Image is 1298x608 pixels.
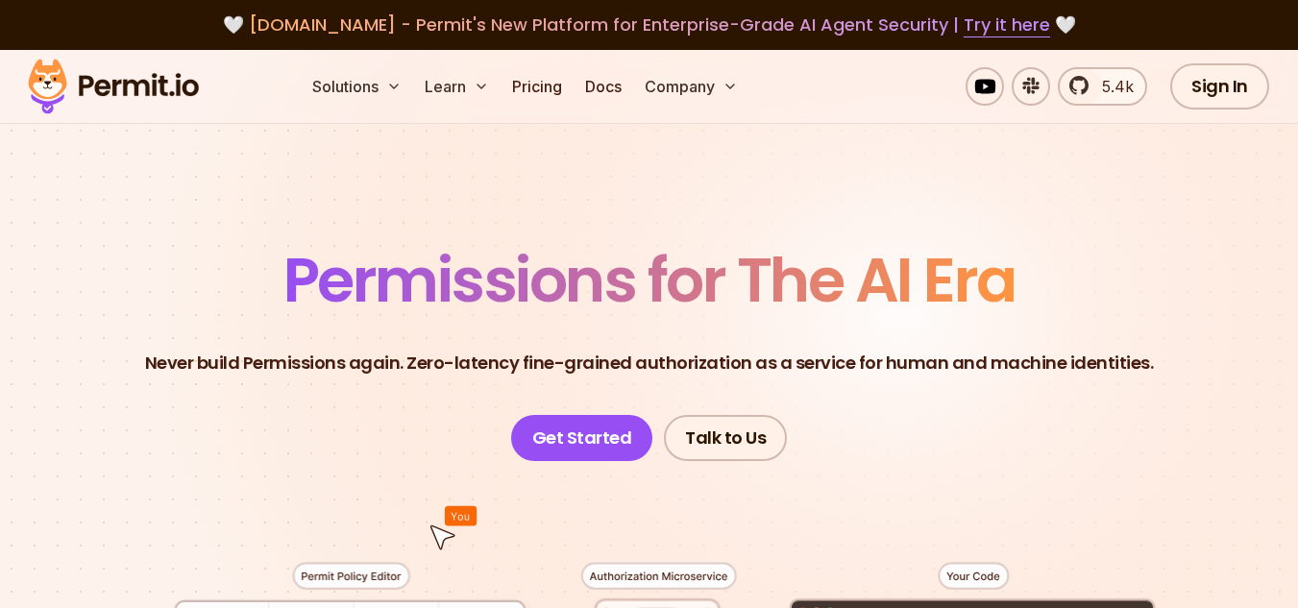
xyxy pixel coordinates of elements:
img: Permit logo [19,54,208,119]
button: Company [637,67,746,106]
a: Pricing [504,67,570,106]
span: [DOMAIN_NAME] - Permit's New Platform for Enterprise-Grade AI Agent Security | [249,12,1050,36]
span: Permissions for The AI Era [283,237,1016,323]
a: 5.4k [1058,67,1147,106]
a: Get Started [511,415,653,461]
a: Sign In [1170,63,1269,109]
button: Learn [417,67,497,106]
span: 5.4k [1090,75,1134,98]
a: Docs [577,67,629,106]
button: Solutions [305,67,409,106]
a: Talk to Us [664,415,787,461]
p: Never build Permissions again. Zero-latency fine-grained authorization as a service for human and... [145,350,1154,377]
div: 🤍 🤍 [46,12,1252,38]
a: Try it here [964,12,1050,37]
